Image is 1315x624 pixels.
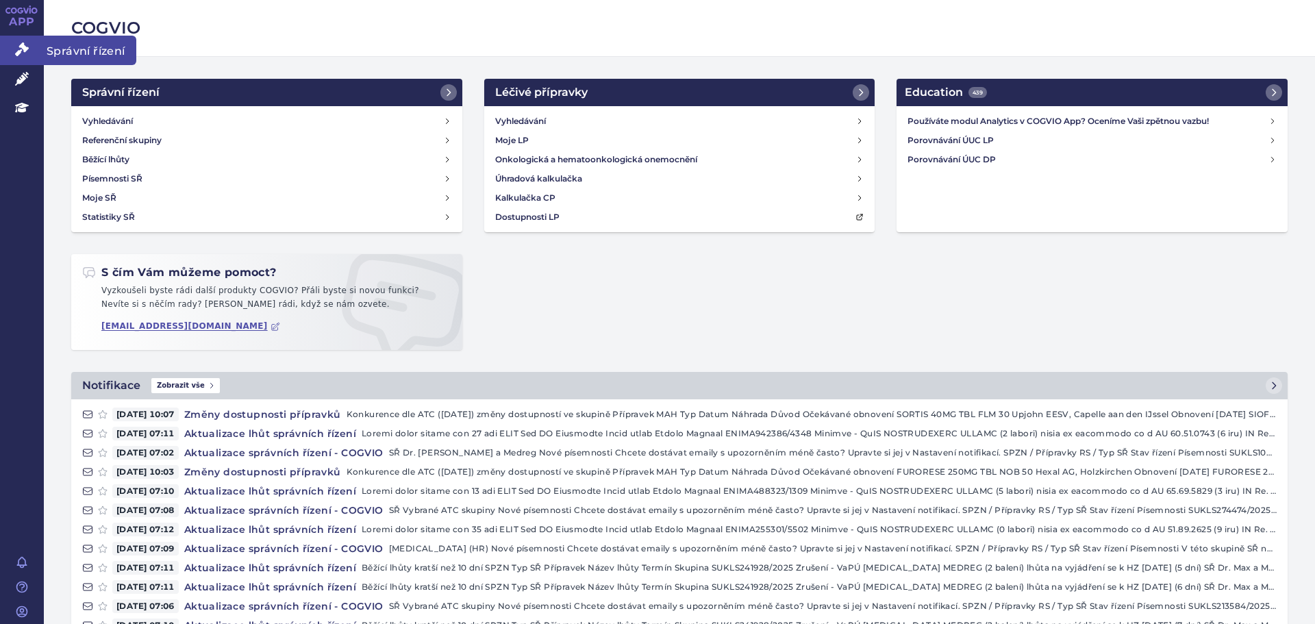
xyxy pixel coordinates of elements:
[907,134,1268,147] h4: Porovnávání ÚUC LP
[347,408,1277,421] p: Konkurence dle ATC ([DATE]) změny dostupností ve skupině Přípravek MAH Typ Datum Náhrada Důvod Oč...
[71,16,1288,40] h2: COGVIO
[495,84,588,101] h2: Léčivé přípravky
[77,112,457,131] a: Vyhledávání
[77,188,457,208] a: Moje SŘ
[907,153,1268,166] h4: Porovnávání ÚUC DP
[179,542,389,556] h4: Aktualizace správních řízení - COGVIO
[179,523,362,536] h4: Aktualizace lhůt správních řízení
[112,465,179,479] span: [DATE] 10:03
[112,523,179,536] span: [DATE] 07:12
[490,169,870,188] a: Úhradová kalkulačka
[82,377,140,394] h2: Notifikace
[82,191,116,205] h4: Moje SŘ
[968,87,987,98] span: 439
[112,446,179,460] span: [DATE] 07:02
[179,408,347,421] h4: Změny dostupnosti přípravků
[495,114,546,128] h4: Vyhledávání
[112,580,179,594] span: [DATE] 07:11
[347,465,1277,479] p: Konkurence dle ATC ([DATE]) změny dostupností ve skupině Přípravek MAH Typ Datum Náhrada Důvod Oč...
[490,150,870,169] a: Onkologická a hematoonkologická onemocnění
[112,542,179,556] span: [DATE] 07:09
[490,112,870,131] a: Vyhledávání
[389,542,1277,556] p: [MEDICAL_DATA] (HR) Nové písemnosti Chcete dostávat emaily s upozorněním méně často? Upravte si j...
[905,84,987,101] h2: Education
[179,446,389,460] h4: Aktualizace správních řízení - COGVIO
[82,153,129,166] h4: Běžící lhůty
[902,131,1282,150] a: Porovnávání ÚUC LP
[112,561,179,575] span: [DATE] 07:11
[77,169,457,188] a: Písemnosti SŘ
[112,503,179,517] span: [DATE] 07:08
[151,378,220,393] span: Zobrazit vše
[897,79,1288,106] a: Education439
[179,503,389,517] h4: Aktualizace správních řízení - COGVIO
[495,134,529,147] h4: Moje LP
[82,114,133,128] h4: Vyhledávání
[82,172,142,186] h4: Písemnosti SŘ
[44,36,136,64] span: Správní řízení
[389,446,1277,460] p: SŘ Dr. [PERSON_NAME] a Medreg Nové písemnosti Chcete dostávat emaily s upozorněním méně často? Up...
[484,79,875,106] a: Léčivé přípravky
[495,210,560,224] h4: Dostupnosti LP
[495,191,555,205] h4: Kalkulačka CP
[179,427,362,440] h4: Aktualizace lhůt správních řízení
[112,484,179,498] span: [DATE] 07:10
[112,408,179,421] span: [DATE] 10:07
[179,561,362,575] h4: Aktualizace lhůt správních řízení
[362,484,1277,498] p: Loremi dolor sitame con 13 adi ELIT Sed DO Eiusmodte Incid utlab Etdolo Magnaal ENIMA488323/1309 ...
[362,561,1277,575] p: Běžící lhůty kratší než 10 dní SPZN Typ SŘ Přípravek Název lhůty Termín Skupina SUKLS241928/2025 ...
[362,523,1277,536] p: Loremi dolor sitame con 35 adi ELIT Sed DO Eiusmodte Incid utlab Etdolo Magnaal ENIMA255301/5502 ...
[495,172,582,186] h4: Úhradová kalkulačka
[902,112,1282,131] a: Používáte modul Analytics v COGVIO App? Oceníme Vaši zpětnou vazbu!
[179,484,362,498] h4: Aktualizace lhůt správních řízení
[490,188,870,208] a: Kalkulačka CP
[389,503,1277,517] p: SŘ Vybrané ATC skupiny Nové písemnosti Chcete dostávat emaily s upozorněním méně často? Upravte s...
[362,580,1277,594] p: Běžící lhůty kratší než 10 dní SPZN Typ SŘ Přípravek Název lhůty Termín Skupina SUKLS241928/2025 ...
[71,372,1288,399] a: NotifikaceZobrazit vše
[907,114,1268,128] h4: Používáte modul Analytics v COGVIO App? Oceníme Vaši zpětnou vazbu!
[101,321,280,332] a: [EMAIL_ADDRESS][DOMAIN_NAME]
[77,131,457,150] a: Referenční skupiny
[82,134,162,147] h4: Referenční skupiny
[71,79,462,106] a: Správní řízení
[77,208,457,227] a: Statistiky SŘ
[112,427,179,440] span: [DATE] 07:11
[82,84,160,101] h2: Správní řízení
[490,208,870,227] a: Dostupnosti LP
[362,427,1277,440] p: Loremi dolor sitame con 27 adi ELIT Sed DO Eiusmodte Incid utlab Etdolo Magnaal ENIMA942386/4348 ...
[82,210,135,224] h4: Statistiky SŘ
[490,131,870,150] a: Moje LP
[112,599,179,613] span: [DATE] 07:06
[82,265,277,280] h2: S čím Vám můžeme pomoct?
[77,150,457,169] a: Běžící lhůty
[495,153,697,166] h4: Onkologická a hematoonkologická onemocnění
[179,580,362,594] h4: Aktualizace lhůt správních řízení
[389,599,1277,613] p: SŘ Vybrané ATC skupiny Nové písemnosti Chcete dostávat emaily s upozorněním méně často? Upravte s...
[902,150,1282,169] a: Porovnávání ÚUC DP
[82,284,451,316] p: Vyzkoušeli byste rádi další produkty COGVIO? Přáli byste si novou funkci? Nevíte si s něčím rady?...
[179,465,347,479] h4: Změny dostupnosti přípravků
[179,599,389,613] h4: Aktualizace správních řízení - COGVIO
